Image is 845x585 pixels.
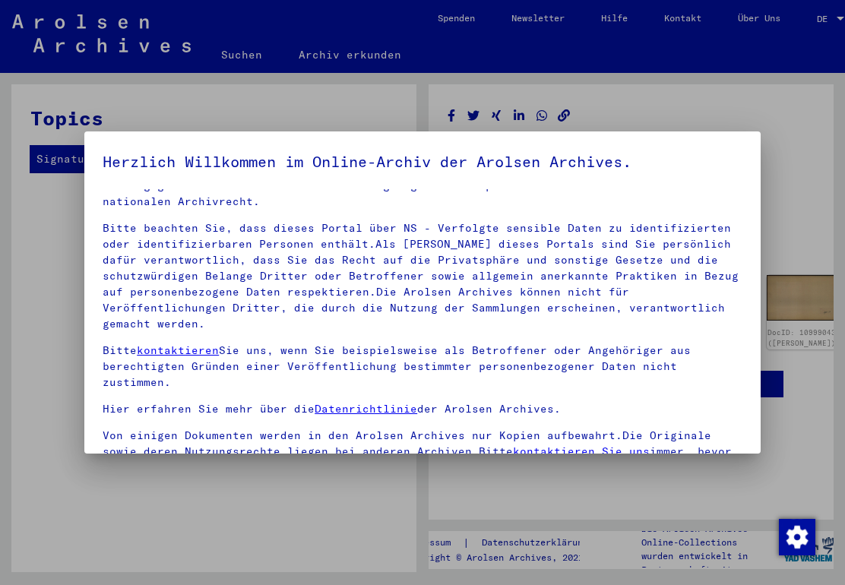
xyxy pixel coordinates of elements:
a: kontaktieren Sie uns [513,444,650,458]
p: Bitte beachten Sie, dass dieses Portal über NS - Verfolgte sensible Daten zu identifizierten oder... [103,220,742,332]
h5: Herzlich Willkommen im Online-Archiv der Arolsen Archives. [103,150,742,174]
a: kontaktieren [137,343,219,357]
p: Bitte Sie uns, wenn Sie beispielsweise als Betroffener oder Angehöriger aus berechtigten Gründen ... [103,343,742,391]
p: Von einigen Dokumenten werden in den Arolsen Archives nur Kopien aufbewahrt.Die Originale sowie d... [103,428,742,476]
p: Hier erfahren Sie mehr über die der Arolsen Archives. [103,401,742,417]
a: Datenrichtlinie [315,402,417,416]
img: Change consent [779,519,815,555]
